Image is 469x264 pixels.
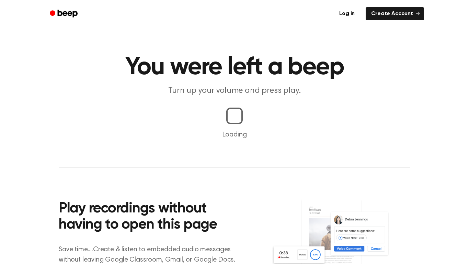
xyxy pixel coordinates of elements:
h2: Play recordings without having to open this page [59,201,244,233]
h1: You were left a beep [59,55,410,80]
a: Create Account [366,7,424,20]
a: Beep [45,7,84,21]
a: Log in [332,6,362,22]
p: Turn up your volume and press play. [103,85,366,97]
p: Loading [8,130,461,140]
